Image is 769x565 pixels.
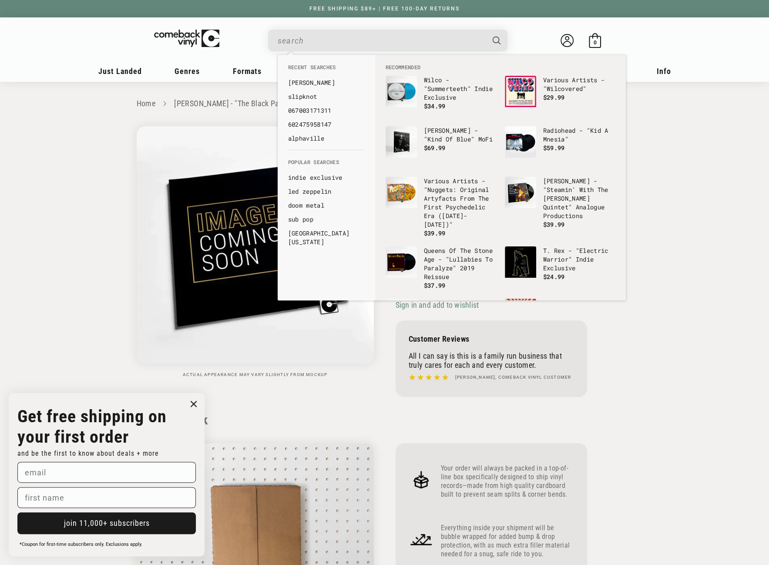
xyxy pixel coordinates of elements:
[593,39,596,46] span: 0
[386,126,496,168] a: Miles Davis - "Kind Of Blue" MoFi [PERSON_NAME] - "Kind Of Blue" MoFi $69.99
[505,76,615,118] a: Various Artists - "Wilcovered" Various Artists - "Wilcovered" $29.99
[500,172,620,233] li: default_products: Miles Davis - "Steamin' With The Miles Davis Quintet" Analogue Productions
[409,527,434,552] img: Frame_4_1.png
[500,294,620,345] li: default_products: Incubus - "Light Grenades" Regular
[386,246,496,290] a: Queens Of The Stone Age - "Lullabies To Paralyze" 2019 Reissue Queens Of The Stone Age - "Lullabi...
[424,126,496,144] p: [PERSON_NAME] - "Kind Of Blue" MoFi
[409,372,449,383] img: star5.svg
[505,76,536,107] img: Various Artists - "Wilcovered"
[288,173,365,182] a: indie exclusive
[424,177,496,229] p: Various Artists - "Nuggets: Original Artyfacts From The First Psychedelic Era ([DATE]-[DATE])"
[288,201,365,210] a: doom metal
[288,187,365,196] a: led zeppelin
[381,294,500,345] li: default_products: The Beatles - "1"
[424,299,496,307] p: The Beatles - "1"
[543,144,565,152] span: $59.99
[485,30,508,51] button: Search
[386,76,496,118] a: Wilco - "Summerteeth" Indie Exclusive Wilco - "Summerteeth" Indie Exclusive $34.99
[187,397,200,410] button: Close dialog
[505,299,536,330] img: Incubus - "Light Grenades" Regular
[284,198,369,212] li: default_suggestions: doom metal
[20,541,142,547] span: *Coupon for first-time subscribers only. Exclusions apply.
[278,150,375,253] div: Popular Searches
[381,122,500,172] li: default_products: Miles Davis - "Kind Of Blue" MoFi
[505,246,615,288] a: T. Rex - "Electric Warrior" Indie Exclusive T. Rex - "Electric Warrior" Indie Exclusive $24.99
[137,98,633,110] nav: breadcrumbs
[381,172,500,242] li: default_products: Various Artists - "Nuggets: Original Artyfacts From The First Psychedelic Era (...
[17,487,196,508] input: first name
[17,512,196,534] button: join 11,000+ subscribers
[278,55,375,150] div: Recent Searches
[396,300,479,309] span: Sign in and add to wishlist
[174,99,336,108] a: [PERSON_NAME] - "The Black Parade" Picture Disc
[137,126,374,377] media-gallery: Gallery Viewer
[288,134,365,143] a: alphaville
[375,55,626,300] div: Recommended
[268,30,507,51] div: Search
[505,126,615,168] a: Radiohead - "Kid A Mnesia" Radiohead - "Kid A Mnesia" $59.99
[98,67,142,76] span: Just Landed
[441,464,574,499] p: Your order will always be packed in a top-of-line box specifically designed to ship vinyl records...
[543,220,565,229] span: $39.99
[278,32,484,50] input: When autocomplete results are available use up and down arrows to review and enter to select
[424,76,496,102] p: Wilco - "Summerteeth" Indie Exclusive
[424,229,446,237] span: $39.99
[500,122,620,172] li: default_products: Radiohead - "Kid A Mnesia"
[424,144,446,152] span: $69.99
[137,372,374,377] p: Actual appearance may vary slightly from mockup
[17,462,196,483] input: email
[409,467,434,492] img: Frame_4.png
[386,126,417,158] img: Miles Davis - "Kind Of Blue" MoFi
[505,246,536,278] img: T. Rex - "Electric Warrior" Indie Exclusive
[386,299,417,330] img: The Beatles - "1"
[288,92,365,101] a: slipknot
[386,177,417,208] img: Various Artists - "Nuggets: Original Artyfacts From The First Psychedelic Era (1965-1968)"
[500,242,620,293] li: default_products: T. Rex - "Electric Warrior" Indie Exclusive
[505,126,536,158] img: Radiohead - "Kid A Mnesia"
[288,106,365,115] a: 067003171311
[441,524,574,558] p: Everything inside your shipment will be bubble wrapped for added bump & drop protection, with as ...
[386,76,417,107] img: Wilco - "Summerteeth" Indie Exclusive
[301,6,468,12] a: FREE SHIPPING $89+ | FREE 100-DAY RETURNS
[543,126,615,144] p: Radiohead - "Kid A Mnesia"
[137,412,633,428] h2: How We Pack
[284,131,369,145] li: recent_searches: alphaville
[543,272,565,281] span: $24.99
[284,90,369,104] li: recent_searches: slipknot
[17,449,159,457] span: and be the first to know about deals + more
[386,246,417,278] img: Queens Of The Stone Age - "Lullabies To Paralyze" 2019 Reissue
[288,120,365,129] a: 602475958147
[288,215,365,224] a: sub pop
[409,334,574,343] p: Customer Reviews
[284,226,369,249] li: default_suggestions: hotel california
[137,99,155,108] a: Home
[543,93,565,101] span: $29.99
[284,212,369,226] li: default_suggestions: sub pop
[409,351,574,370] p: All I can say is this is a family run business that truly cares for each and every customer.
[543,177,615,220] p: [PERSON_NAME] - "Steamin' With The [PERSON_NAME] Quintet" Analogue Productions
[424,102,446,110] span: $34.99
[505,177,615,229] a: Miles Davis - "Steamin' With The Miles Davis Quintet" Analogue Productions [PERSON_NAME] - "Steam...
[505,299,615,340] a: Incubus - "Light Grenades" Regular Incubus - "Light Grenades" Regular
[284,171,369,185] li: default_suggestions: indie exclusive
[284,118,369,131] li: recent_searches: 602475958147
[175,67,200,76] span: Genres
[381,71,500,122] li: default_products: Wilco - "Summerteeth" Indie Exclusive
[505,177,536,208] img: Miles Davis - "Steamin' With The Miles Davis Quintet" Analogue Productions
[17,406,167,447] strong: Get free shipping on your first order
[543,246,615,272] p: T. Rex - "Electric Warrior" Indie Exclusive
[543,299,615,316] p: Incubus - "Light Grenades" Regular
[386,177,496,238] a: Various Artists - "Nuggets: Original Artyfacts From The First Psychedelic Era (1965-1968)" Variou...
[424,281,446,289] span: $37.99
[424,246,496,281] p: Queens Of The Stone Age - "Lullabies To Paralyze" 2019 Reissue
[284,76,369,90] li: recent_searches: Harry Nilsson
[284,185,369,198] li: default_suggestions: led zeppelin
[284,158,369,171] li: Popular Searches
[381,242,500,294] li: default_products: Queens Of The Stone Age - "Lullabies To Paralyze" 2019 Reissue
[284,64,369,76] li: Recent Searches
[396,300,481,310] button: Sign in and add to wishlist
[288,229,365,246] a: [GEOGRAPHIC_DATA][US_STATE]
[657,67,671,76] span: Info
[386,299,496,340] a: The Beatles - "1" The Beatles - "1"
[233,67,262,76] span: Formats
